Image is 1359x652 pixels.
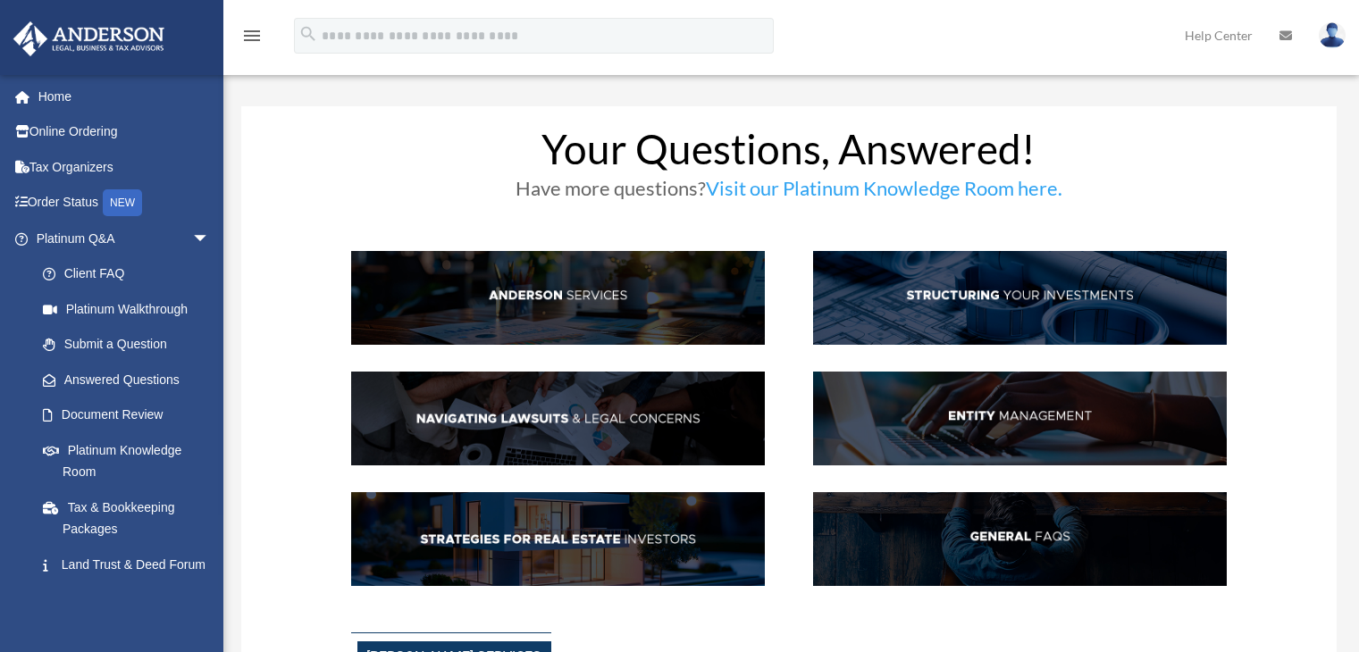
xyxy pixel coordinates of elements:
[13,185,237,222] a: Order StatusNEW
[25,256,228,292] a: Client FAQ
[1319,22,1346,48] img: User Pic
[25,362,237,397] a: Answered Questions
[103,189,142,216] div: NEW
[351,129,1228,179] h1: Your Questions, Answered!
[13,149,237,185] a: Tax Organizers
[25,547,237,582] a: Land Trust & Deed Forum
[25,291,237,327] a: Platinum Walkthrough
[13,79,237,114] a: Home
[298,24,318,44] i: search
[813,251,1227,345] img: StructInv_hdr
[13,221,237,256] a: Platinum Q&Aarrow_drop_down
[351,179,1228,207] h3: Have more questions?
[25,432,237,489] a: Platinum Knowledge Room
[813,372,1227,465] img: EntManag_hdr
[8,21,170,56] img: Anderson Advisors Platinum Portal
[706,176,1062,209] a: Visit our Platinum Knowledge Room here.
[25,582,237,618] a: Portal Feedback
[25,397,237,433] a: Document Review
[241,25,263,46] i: menu
[25,489,237,547] a: Tax & Bookkeeping Packages
[813,492,1227,586] img: GenFAQ_hdr
[241,31,263,46] a: menu
[351,251,765,345] img: AndServ_hdr
[351,372,765,465] img: NavLaw_hdr
[351,492,765,586] img: StratsRE_hdr
[13,114,237,150] a: Online Ordering
[25,327,237,363] a: Submit a Question
[192,221,228,257] span: arrow_drop_down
